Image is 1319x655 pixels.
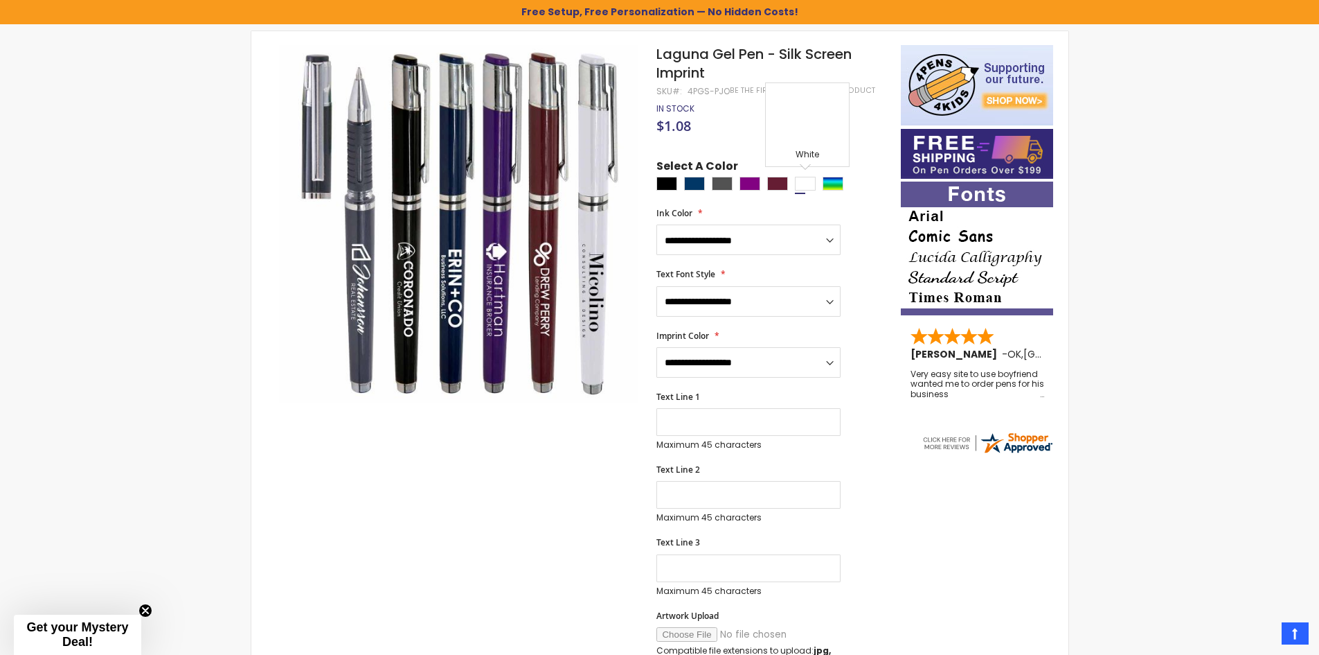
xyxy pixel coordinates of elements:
[656,439,841,451] p: Maximum 45 characters
[656,391,700,403] span: Text Line 1
[921,430,1054,455] img: 4pens.com widget logo
[656,103,694,114] span: In stock
[656,207,692,219] span: Ink Color
[910,347,1002,361] span: [PERSON_NAME]
[656,116,691,135] span: $1.08
[769,149,845,163] div: White
[795,177,816,191] div: White
[767,177,788,191] div: Dark Red
[1002,347,1125,361] span: - ,
[712,177,733,191] div: Gunmetal
[910,369,1045,399] div: Very easy site to use boyfriend wanted me to order pens for his business
[656,44,852,82] span: Laguna Gel Pen - Silk Screen Imprint
[684,177,705,191] div: Navy Blue
[656,464,700,475] span: Text Line 2
[901,129,1053,179] img: Free shipping on orders over $199
[1205,618,1319,655] iframe: Google Customer Reviews
[656,177,677,191] div: Black
[730,85,875,96] a: Be the first to review this product
[656,330,709,342] span: Imprint Color
[26,620,128,649] span: Get your Mystery Deal!
[656,268,715,280] span: Text Font Style
[14,615,141,655] div: Get your Mystery Deal!Close teaser
[823,177,843,191] div: Assorted
[1023,347,1125,361] span: [GEOGRAPHIC_DATA]
[656,512,841,523] p: Maximum 45 characters
[656,586,841,597] p: Maximum 45 characters
[1007,347,1021,361] span: OK
[901,45,1053,125] img: 4pens 4 kids
[656,536,700,548] span: Text Line 3
[138,604,152,618] button: Close teaser
[656,159,738,177] span: Select A Color
[279,44,638,403] img: Laguna Gel Pen - Silk Screen Imprint
[656,85,682,97] strong: SKU
[688,86,730,97] div: 4PGS-PJO
[921,446,1054,458] a: 4pens.com certificate URL
[901,182,1053,315] img: font-personalization-examples
[656,103,694,114] div: Availability
[656,610,719,622] span: Artwork Upload
[739,177,760,191] div: Purple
